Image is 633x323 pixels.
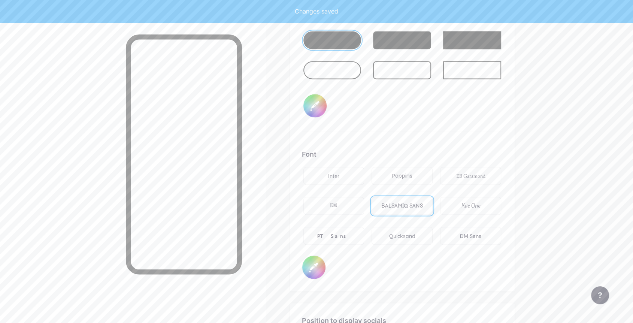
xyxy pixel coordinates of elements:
[328,172,339,180] div: Inter
[461,202,480,210] div: Kite One
[330,202,337,210] div: TEKO
[302,149,503,159] div: Font
[460,232,481,240] div: DM Sans
[317,232,350,240] div: PT Sans
[392,172,412,180] div: Poppins
[456,172,485,180] div: EB Garamond
[381,202,423,210] div: BALSAMIQ SANS
[389,232,415,240] div: Quicksand
[295,7,338,16] div: Changes saved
